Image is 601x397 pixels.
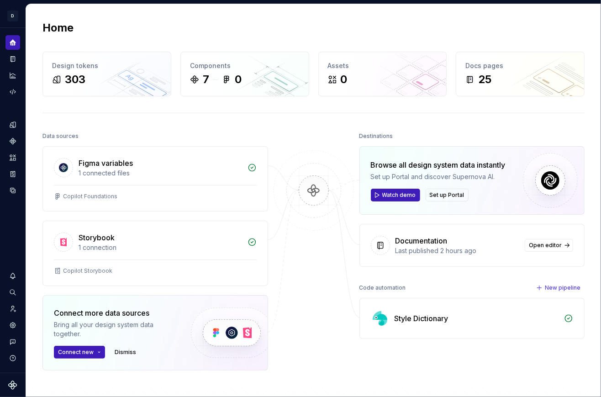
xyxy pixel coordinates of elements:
span: Connect new [58,349,94,356]
a: Open editor [525,239,573,252]
span: Set up Portal [430,191,464,199]
span: Watch demo [382,191,416,199]
div: Code automation [359,281,406,294]
div: Connect more data sources [54,307,175,318]
div: Documentation [395,235,448,246]
a: Storybook stories [5,167,20,181]
button: Watch demo [371,189,420,201]
a: Docs pages25 [456,52,585,96]
h2: Home [42,21,74,35]
button: Set up Portal [426,189,469,201]
div: D [7,11,18,21]
div: Set up Portal and discover Supernova AI. [371,172,506,181]
svg: Supernova Logo [8,381,17,390]
div: Last published 2 hours ago [395,246,520,255]
div: 25 [478,72,491,87]
div: Style Dictionary [395,313,448,324]
a: Settings [5,318,20,333]
a: Documentation [5,52,20,66]
div: 0 [235,72,242,87]
button: Search ⌘K [5,285,20,300]
div: Design tokens [52,61,162,70]
button: Notifications [5,269,20,283]
a: Home [5,35,20,50]
div: Storybook [79,232,115,243]
span: Open editor [529,242,562,249]
div: 7 [203,72,209,87]
button: D [2,6,24,26]
span: Dismiss [115,349,136,356]
a: Code automation [5,85,20,99]
div: Figma variables [79,158,133,169]
div: Assets [328,61,438,70]
button: New pipeline [533,281,585,294]
a: Assets [5,150,20,165]
a: Design tokens [5,117,20,132]
a: Components70 [180,52,309,96]
a: Design tokens303 [42,52,171,96]
a: Figma variables1 connected filesCopilot Foundations [42,146,268,212]
a: Invite team [5,302,20,316]
a: Analytics [5,68,20,83]
a: Storybook1 connectionCopilot Storybook [42,221,268,286]
div: 303 [65,72,85,87]
button: Connect new [54,346,105,359]
div: 0 [341,72,348,87]
div: Copilot Foundations [63,193,117,200]
div: Copilot Storybook [63,267,112,275]
span: New pipeline [545,284,580,291]
div: Docs pages [465,61,575,70]
button: Contact support [5,334,20,349]
div: Bring all your design system data together. [54,320,175,339]
button: Dismiss [111,346,140,359]
a: Assets0 [318,52,447,96]
div: Components [190,61,300,70]
a: Components [5,134,20,148]
div: Data sources [42,130,79,143]
a: Data sources [5,183,20,198]
div: 1 connection [79,243,242,252]
div: Destinations [359,130,393,143]
div: 1 connected files [79,169,242,178]
div: Browse all design system data instantly [371,159,506,170]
